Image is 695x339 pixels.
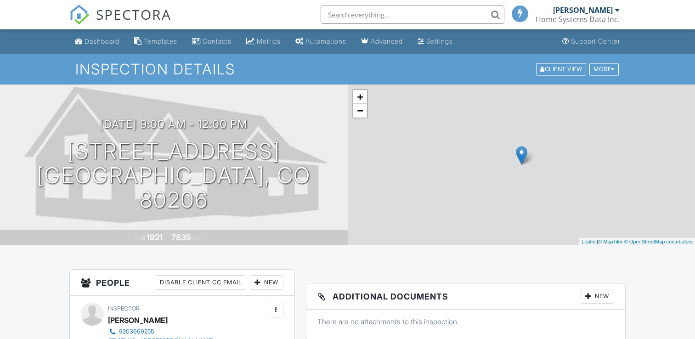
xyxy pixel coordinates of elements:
[306,283,625,310] h3: Additional Documents
[144,37,177,45] div: Templates
[357,33,407,50] a: Advanced
[71,33,123,50] a: Dashboard
[353,90,367,104] a: Zoom in
[414,33,457,50] a: Settings
[156,275,246,290] div: Disable Client CC Email
[353,104,367,118] a: Zoom out
[75,61,620,77] h1: Inspection Details
[257,37,281,45] div: Metrics
[171,232,191,242] div: 7835
[203,37,232,45] div: Contacts
[108,305,140,312] span: Inspector
[69,12,171,32] a: SPECTORA
[108,327,214,336] a: 9203669255
[317,316,614,327] p: There are no attachments to this inspection.
[536,63,586,75] div: Client View
[147,232,163,242] div: 1921
[15,139,333,212] h1: [STREET_ADDRESS] [GEOGRAPHIC_DATA], CO 80206
[535,65,588,72] a: Client View
[130,33,181,50] a: Templates
[188,33,235,50] a: Contacts
[321,6,504,24] input: Search everything...
[371,37,403,45] div: Advanced
[426,37,453,45] div: Settings
[192,235,205,242] span: sq. ft.
[85,37,119,45] div: Dashboard
[96,5,171,24] span: SPECTORA
[305,37,346,45] div: Automations
[598,239,623,244] a: © MapTiler
[581,289,614,304] div: New
[292,33,350,50] a: Automations (Basic)
[69,5,90,25] img: The Best Home Inspection Software - Spectora
[559,33,624,50] a: Support Center
[108,313,168,327] div: [PERSON_NAME]
[582,239,597,244] a: Leaflet
[100,118,248,130] h3: [DATE] 9:00 am - 12:00 pm
[579,238,695,246] div: |
[553,6,613,15] div: [PERSON_NAME]
[243,33,284,50] a: Metrics
[135,235,145,242] span: Built
[571,37,620,45] div: Support Center
[589,63,619,75] div: More
[536,15,620,24] div: Home Systems Data Inc.
[250,275,283,290] div: New
[70,270,294,296] h3: People
[119,328,154,335] div: 9203669255
[624,239,693,244] a: © OpenStreetMap contributors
